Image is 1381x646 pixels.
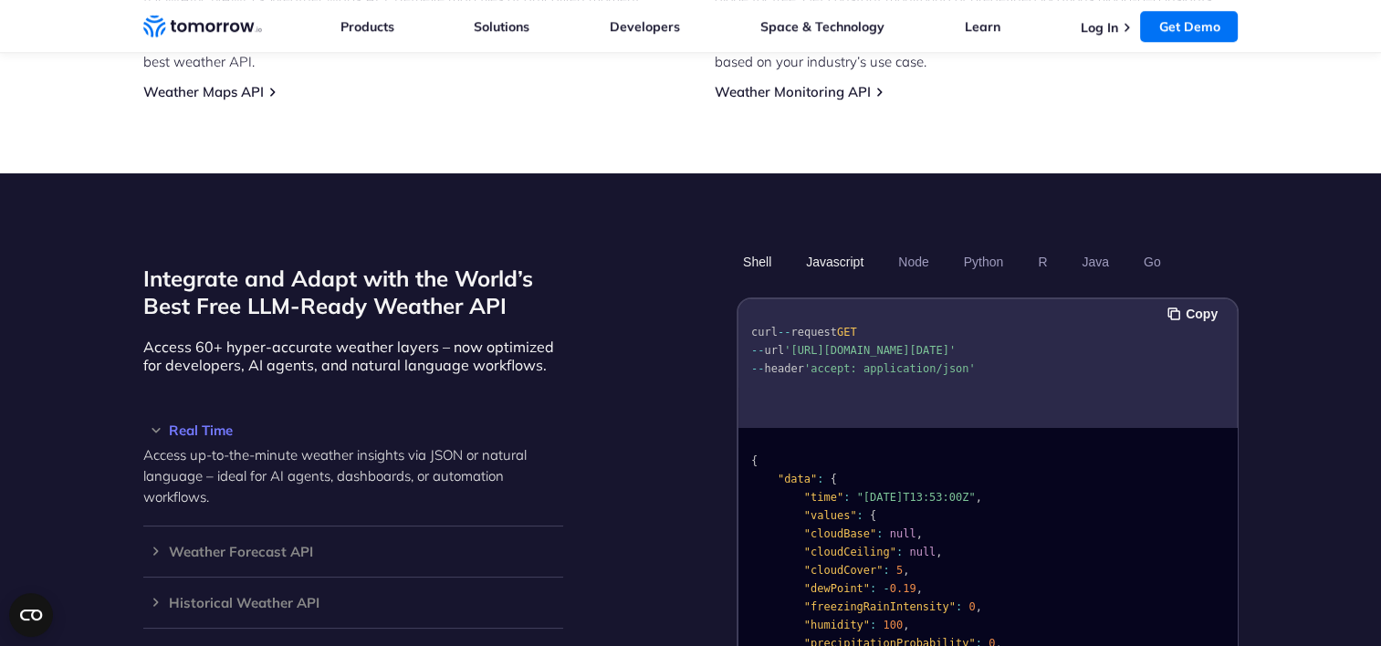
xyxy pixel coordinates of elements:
[143,545,563,558] h3: Weather Forecast API
[870,509,876,522] span: {
[340,18,394,35] a: Products
[883,582,889,595] span: -
[760,18,884,35] a: Space & Technology
[883,564,889,577] span: :
[803,491,842,504] span: "time"
[803,527,875,540] span: "cloudBase"
[715,83,871,100] a: Weather Monitoring API
[803,546,895,558] span: "cloudCeiling"
[790,326,837,339] span: request
[143,596,563,610] h3: Historical Weather API
[870,582,876,595] span: :
[803,362,975,375] span: 'accept: application/json'
[1140,11,1238,42] a: Get Demo
[777,326,790,339] span: --
[955,600,961,613] span: :
[968,600,975,613] span: 0
[764,362,803,375] span: header
[777,473,816,485] span: "data"
[957,246,1010,277] button: Python
[803,509,856,522] span: "values"
[856,509,863,522] span: :
[975,491,981,504] span: ,
[965,18,1000,35] a: Learn
[803,600,955,613] span: "freezingRainIntensity"
[1075,246,1115,277] button: Java
[895,546,902,558] span: :
[751,326,778,339] span: curl
[800,246,870,277] button: Javascript
[889,582,915,595] span: 0.19
[936,546,942,558] span: ,
[474,18,529,35] a: Solutions
[1031,246,1053,277] button: R
[143,423,563,437] h3: Real Time
[784,344,956,357] span: '[URL][DOMAIN_NAME][DATE]'
[909,546,936,558] span: null
[803,582,869,595] span: "dewPoint"
[143,265,563,319] h2: Integrate and Adapt with the World’s Best Free LLM-Ready Weather API
[895,564,902,577] span: 5
[915,527,922,540] span: ,
[143,444,563,507] p: Access up-to-the-minute weather insights via JSON or natural language – ideal for AI agents, dash...
[883,619,903,631] span: 100
[843,491,850,504] span: :
[9,593,53,637] button: Open CMP widget
[751,344,764,357] span: --
[817,473,823,485] span: :
[803,619,869,631] span: "humidity"
[836,326,856,339] span: GET
[764,344,784,357] span: url
[915,582,922,595] span: ,
[856,491,975,504] span: "[DATE]T13:53:00Z"
[876,527,883,540] span: :
[1136,246,1167,277] button: Go
[737,246,778,277] button: Shell
[1167,304,1223,324] button: Copy
[143,338,563,374] p: Access 60+ hyper-accurate weather layers – now optimized for developers, AI agents, and natural l...
[143,13,262,40] a: Home link
[143,83,264,100] a: Weather Maps API
[1080,19,1117,36] a: Log In
[803,564,883,577] span: "cloudCover"
[870,619,876,631] span: :
[751,362,764,375] span: --
[903,564,909,577] span: ,
[889,527,915,540] span: null
[892,246,935,277] button: Node
[610,18,680,35] a: Developers
[830,473,836,485] span: {
[975,600,981,613] span: ,
[903,619,909,631] span: ,
[751,454,758,467] span: {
